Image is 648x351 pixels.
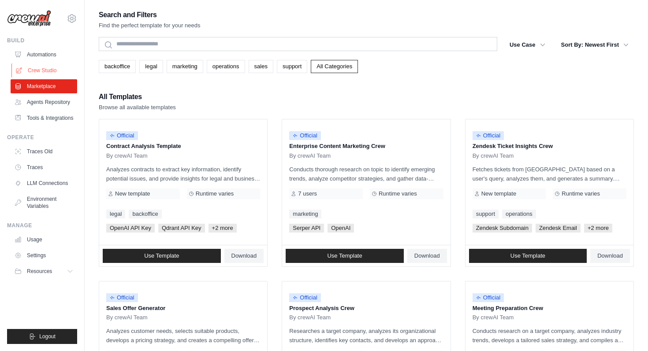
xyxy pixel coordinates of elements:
p: Researches a target company, analyzes its organizational structure, identifies key contacts, and ... [289,326,443,345]
p: Analyzes contracts to extract key information, identify potential issues, and provide insights fo... [106,165,260,183]
p: Prospect Analysis Crew [289,304,443,313]
a: LLM Connections [11,176,77,190]
span: Qdrant API Key [158,224,205,233]
a: sales [249,60,273,73]
a: Tools & Integrations [11,111,77,125]
a: marketing [167,60,203,73]
span: Resources [27,268,52,275]
h2: All Templates [99,91,176,103]
a: Traces [11,160,77,174]
a: legal [139,60,163,73]
a: Marketplace [11,79,77,93]
div: Manage [7,222,77,229]
a: operations [502,210,536,218]
p: Meeting Preparation Crew [473,304,626,313]
p: Contract Analysis Template [106,142,260,151]
p: Find the perfect template for your needs [99,21,201,30]
span: Serper API [289,224,324,233]
span: OpenAI API Key [106,224,155,233]
a: Download [407,249,447,263]
span: Use Template [144,252,179,259]
a: Download [590,249,630,263]
p: Conducts thorough research on topic to identify emerging trends, analyze competitor strategies, a... [289,165,443,183]
span: Download [231,252,257,259]
span: Zendesk Email [536,224,581,233]
p: Sales Offer Generator [106,304,260,313]
a: Settings [11,248,77,262]
p: Browse all available templates [99,103,176,112]
p: Zendesk Ticket Insights Crew [473,142,626,151]
button: Use Case [504,37,551,53]
span: OpenAI [328,224,354,233]
a: backoffice [129,210,161,218]
span: +2 more [209,224,237,233]
p: Fetches tickets from [GEOGRAPHIC_DATA] based on a user's query, analyzes them, and generates a su... [473,165,626,183]
a: Agents Repository [11,95,77,109]
span: 7 users [298,190,317,197]
a: Use Template [286,249,404,263]
span: By crewAI Team [106,314,148,321]
span: Zendesk Subdomain [473,224,532,233]
button: Resources [11,264,77,278]
p: Conducts research on a target company, analyzes industry trends, develops a tailored sales strate... [473,326,626,345]
a: legal [106,210,125,218]
span: Runtime varies [196,190,234,197]
span: By crewAI Team [473,152,514,159]
div: Operate [7,134,77,141]
span: Use Template [327,252,362,259]
div: Build [7,37,77,44]
span: By crewAI Team [289,314,331,321]
span: Logout [39,333,56,340]
span: New template [115,190,150,197]
span: By crewAI Team [106,152,148,159]
a: Crew Studio [11,63,78,78]
span: Runtime varies [379,190,417,197]
span: Download [414,252,440,259]
span: By crewAI Team [289,152,331,159]
a: Usage [11,233,77,247]
span: New template [481,190,516,197]
a: Download [224,249,264,263]
span: By crewAI Team [473,314,514,321]
a: support [277,60,307,73]
span: Official [473,131,504,140]
button: Logout [7,329,77,344]
span: Official [473,293,504,302]
span: +2 more [584,224,612,233]
a: Environment Variables [11,192,77,213]
span: Use Template [510,252,545,259]
span: Official [106,131,138,140]
a: All Categories [311,60,358,73]
a: support [473,210,499,218]
a: Use Template [103,249,221,263]
a: operations [207,60,245,73]
a: backoffice [99,60,136,73]
span: Runtime varies [562,190,600,197]
span: Official [106,293,138,302]
a: Use Template [469,249,587,263]
img: Logo [7,10,51,27]
span: Download [597,252,623,259]
h2: Search and Filters [99,9,201,21]
span: Official [289,293,321,302]
p: Analyzes customer needs, selects suitable products, develops a pricing strategy, and creates a co... [106,326,260,345]
a: Automations [11,48,77,62]
button: Sort By: Newest First [556,37,634,53]
span: Official [289,131,321,140]
p: Enterprise Content Marketing Crew [289,142,443,151]
a: Traces Old [11,144,77,159]
a: marketing [289,210,321,218]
